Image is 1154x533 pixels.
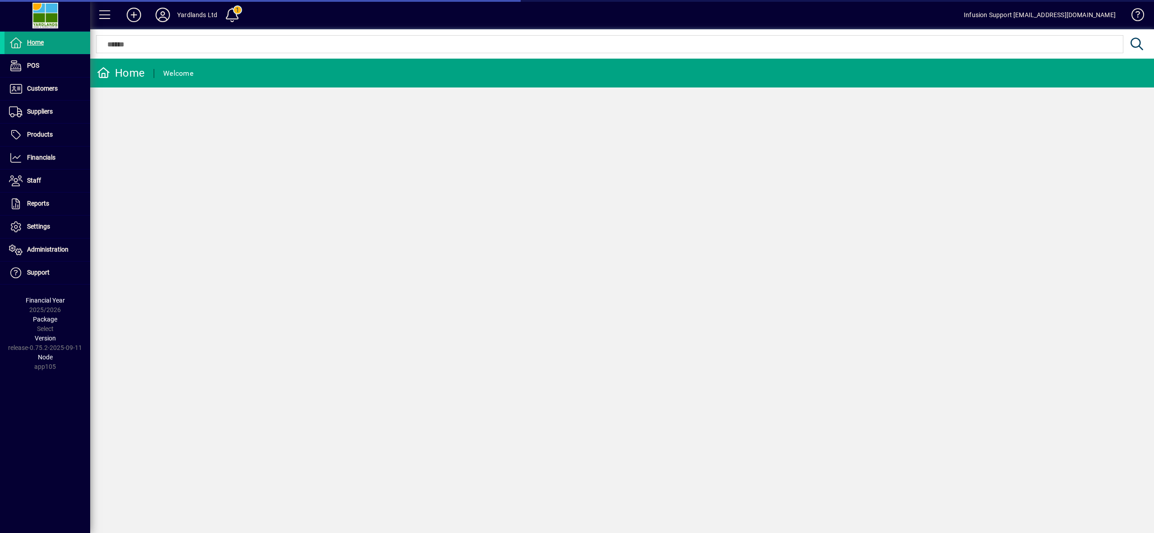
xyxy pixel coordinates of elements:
[27,200,49,207] span: Reports
[5,78,90,100] a: Customers
[177,8,217,22] div: Yardlands Ltd
[27,85,58,92] span: Customers
[5,170,90,192] a: Staff
[1125,2,1143,31] a: Knowledge Base
[5,101,90,123] a: Suppliers
[27,223,50,230] span: Settings
[5,216,90,238] a: Settings
[5,262,90,284] a: Support
[5,239,90,261] a: Administration
[27,269,50,276] span: Support
[964,8,1116,22] div: Infusion Support [EMAIL_ADDRESS][DOMAIN_NAME]
[27,62,39,69] span: POS
[5,193,90,215] a: Reports
[119,7,148,23] button: Add
[35,335,56,342] span: Version
[27,131,53,138] span: Products
[33,316,57,323] span: Package
[27,108,53,115] span: Suppliers
[27,154,55,161] span: Financials
[5,124,90,146] a: Products
[5,55,90,77] a: POS
[26,297,65,304] span: Financial Year
[27,39,44,46] span: Home
[38,354,53,361] span: Node
[5,147,90,169] a: Financials
[27,246,69,253] span: Administration
[97,66,145,80] div: Home
[148,7,177,23] button: Profile
[163,66,193,81] div: Welcome
[27,177,41,184] span: Staff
